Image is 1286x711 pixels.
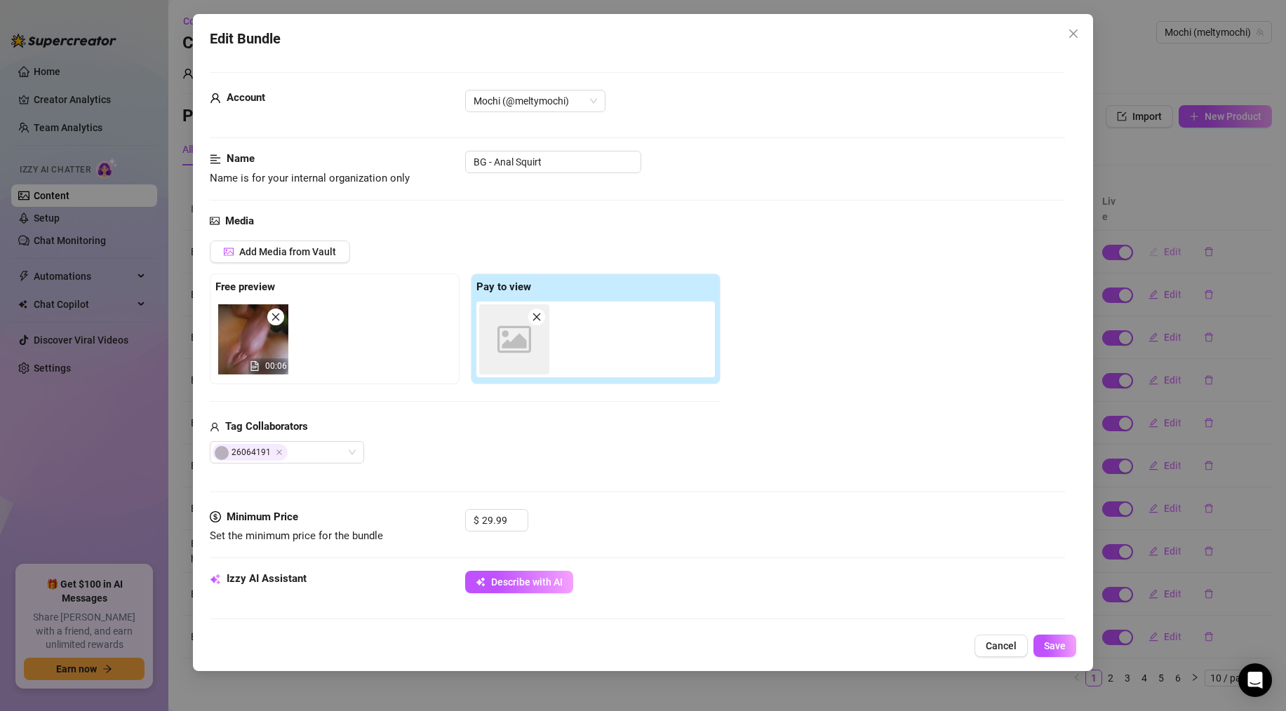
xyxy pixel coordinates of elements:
[210,529,383,542] span: Set the minimum price for the bundle
[1062,28,1085,39] span: Close
[227,572,307,585] strong: Izzy AI Assistant
[1068,28,1079,39] span: close
[218,304,288,374] img: media
[491,576,563,588] span: Describe with AI
[210,90,221,107] span: user
[210,28,281,50] span: Edit Bundle
[986,640,1017,651] span: Cancel
[210,213,220,230] span: picture
[210,419,220,435] span: user
[271,312,281,322] span: close
[465,151,641,173] input: Enter a name
[210,509,221,526] span: dollar
[974,635,1028,657] button: Cancel
[250,361,260,371] span: file-gif
[215,280,275,293] strong: Free preview
[213,444,288,461] span: 26064191
[225,420,308,433] strong: Tag Collaborators
[239,246,336,257] span: Add Media from Vault
[218,304,288,374] div: 00:06
[1062,22,1085,45] button: Close
[227,91,265,104] strong: Account
[225,215,254,227] strong: Media
[276,449,283,456] span: Close
[265,361,287,371] span: 00:06
[532,312,542,322] span: close
[210,172,410,184] span: Name is for your internal organization only
[1033,635,1076,657] button: Save
[1238,663,1272,697] div: Open Intercom Messenger
[1044,640,1066,651] span: Save
[227,152,255,165] strong: Name
[474,90,597,111] span: Mochi (@meltymochi)
[476,280,531,293] strong: Pay to view
[210,151,221,168] span: align-left
[227,510,298,523] strong: Minimum Price
[465,571,573,593] button: Describe with AI
[224,247,234,257] span: picture
[210,241,350,263] button: Add Media from Vault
